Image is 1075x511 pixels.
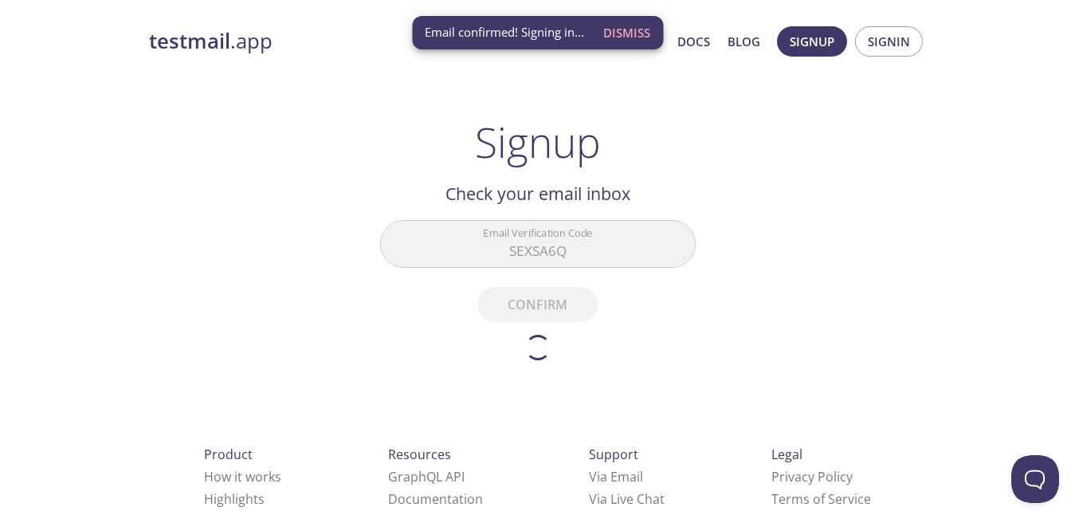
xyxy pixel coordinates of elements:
a: Via Live Chat [589,490,665,508]
span: Signin [868,31,910,52]
a: How it works [204,468,281,485]
button: Signin [855,26,923,57]
a: Terms of Service [771,490,871,508]
button: Signup [777,26,847,57]
span: Email confirmed! Signing in... [425,24,584,41]
span: Product [204,446,253,463]
a: GraphQL API [388,468,465,485]
a: testmail.app [149,28,524,55]
span: Support [589,446,638,463]
span: Dismiss [603,22,650,43]
a: Highlights [204,490,265,508]
a: Blog [728,31,760,52]
a: Documentation [388,490,483,508]
iframe: Help Scout Beacon - Open [1011,455,1059,503]
button: Dismiss [597,18,657,48]
h2: Check your email inbox [380,180,696,207]
span: Signup [790,31,834,52]
h1: Signup [475,118,601,166]
a: Via Email [589,468,643,485]
a: Docs [677,31,710,52]
a: Privacy Policy [771,468,853,485]
span: Legal [771,446,802,463]
strong: testmail [149,27,230,55]
span: Resources [388,446,451,463]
